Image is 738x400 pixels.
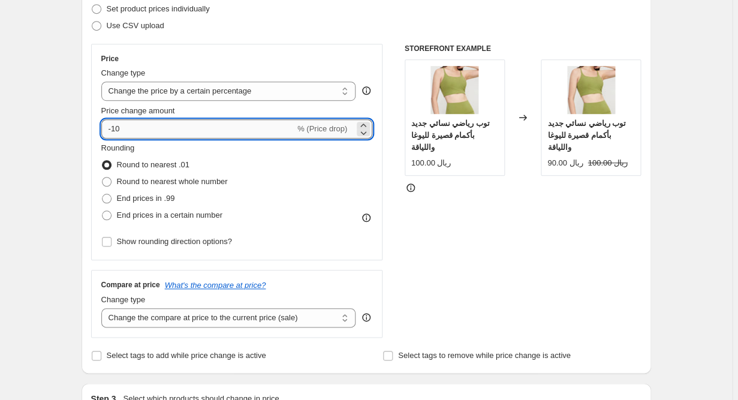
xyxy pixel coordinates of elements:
span: Use CSV upload [107,21,164,30]
h3: Compare at price [101,280,160,290]
span: Round to nearest whole number [117,177,228,186]
span: توب رياضي نسائي جديد بأكمام قصيرة لليوغا واللياقة [411,119,490,152]
span: Select tags to add while price change is active [107,351,266,360]
span: توب رياضي نسائي جديد بأكمام قصيرة لليوغا واللياقة [547,119,626,152]
div: 90.00 ريال [547,157,583,169]
button: What's the compare at price? [165,281,266,290]
span: % (Price drop) [297,124,347,133]
span: Select tags to remove while price change is active [398,351,571,360]
span: Rounding [101,143,135,152]
div: help [360,85,372,97]
span: Price change amount [101,106,175,115]
span: Show rounding direction options? [117,237,232,246]
span: End prices in .99 [117,194,175,203]
strike: 100.00 ريال [588,157,627,169]
input: -15 [101,119,295,139]
span: Round to nearest .01 [117,160,189,169]
span: End prices in a certain number [117,210,222,219]
img: 1ba500e1-2262-4f52-b5aa-8ef7ba955bd3_80x.jpg [430,66,478,114]
h6: STOREFRONT EXAMPLE [405,44,641,53]
span: Change type [101,295,146,304]
span: Change type [101,68,146,77]
h3: Price [101,54,119,64]
div: 100.00 ريال [411,157,451,169]
img: 1ba500e1-2262-4f52-b5aa-8ef7ba955bd3_80x.jpg [567,66,615,114]
div: help [360,311,372,323]
span: Set product prices individually [107,4,210,13]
